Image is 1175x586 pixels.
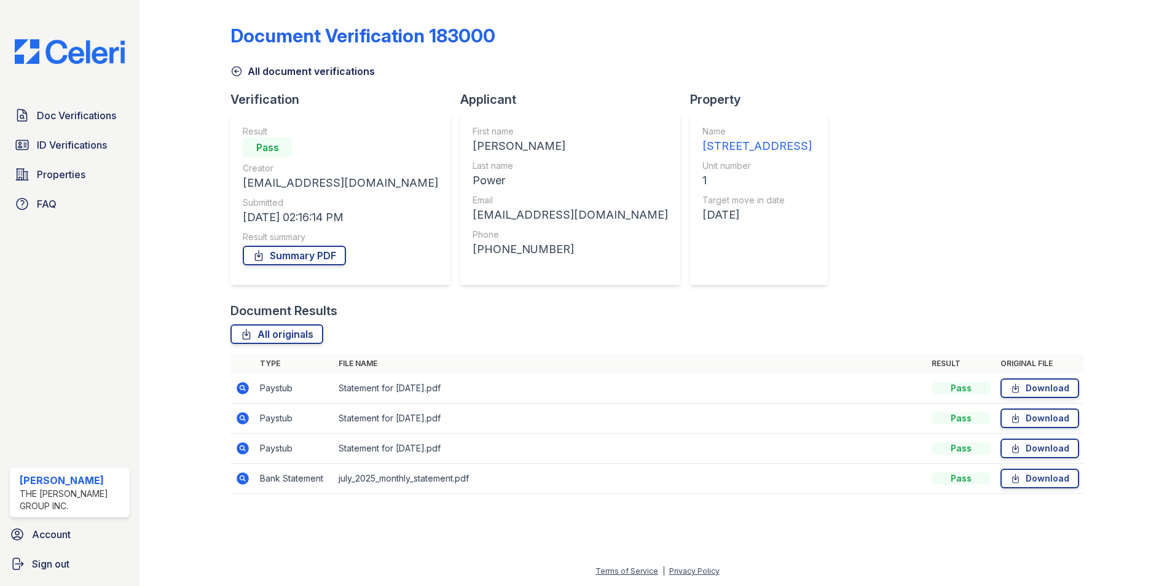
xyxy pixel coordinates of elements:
div: [EMAIL_ADDRESS][DOMAIN_NAME] [473,206,668,224]
td: Statement for [DATE].pdf [334,373,927,404]
div: Power [473,172,668,189]
div: [PERSON_NAME] [473,138,668,155]
div: Phone [473,229,668,241]
a: Properties [10,162,130,187]
div: Applicant [460,91,690,108]
span: Account [32,527,71,542]
a: Download [1000,408,1079,428]
a: Terms of Service [595,566,658,576]
span: Doc Verifications [37,108,116,123]
div: Pass [932,412,991,424]
td: Statement for [DATE].pdf [334,434,927,464]
td: Statement for [DATE].pdf [334,404,927,434]
th: Result [927,354,996,373]
a: Account [5,522,135,547]
div: Verification [230,91,460,108]
span: Properties [37,167,85,182]
td: july_2025_monthly_statement.pdf [334,464,927,494]
td: Paystub [255,434,334,464]
div: Result [243,125,438,138]
div: Document Results [230,302,337,319]
div: [DATE] [702,206,812,224]
th: File name [334,354,927,373]
span: ID Verifications [37,138,107,152]
a: Doc Verifications [10,103,130,128]
a: FAQ [10,192,130,216]
div: Result summary [243,231,438,243]
div: Email [473,194,668,206]
div: [DATE] 02:16:14 PM [243,209,438,226]
a: ID Verifications [10,133,130,157]
div: Pass [932,382,991,394]
td: Paystub [255,373,334,404]
a: Sign out [5,552,135,576]
a: Privacy Policy [669,566,720,576]
a: All originals [230,324,323,344]
td: Bank Statement [255,464,334,494]
div: Pass [932,442,991,455]
a: Summary PDF [243,246,346,265]
div: First name [473,125,668,138]
div: Last name [473,160,668,172]
div: [STREET_ADDRESS] [702,138,812,155]
span: Sign out [32,557,69,571]
div: Property [690,91,838,108]
div: Name [702,125,812,138]
div: Submitted [243,197,438,209]
a: Download [1000,439,1079,458]
div: Creator [243,162,438,174]
a: Name [STREET_ADDRESS] [702,125,812,155]
div: [PHONE_NUMBER] [473,241,668,258]
a: All document verifications [230,64,375,79]
div: Target move in date [702,194,812,206]
img: CE_Logo_Blue-a8612792a0a2168367f1c8372b55b34899dd931a85d93a1a3d3e32e68fde9ad4.png [5,39,135,64]
div: [PERSON_NAME] [20,473,125,488]
div: Pass [932,472,991,485]
th: Type [255,354,334,373]
div: | [662,566,665,576]
div: The [PERSON_NAME] Group Inc. [20,488,125,512]
span: FAQ [37,197,57,211]
td: Paystub [255,404,334,434]
a: Download [1000,378,1079,398]
div: Unit number [702,160,812,172]
div: 1 [702,172,812,189]
a: Download [1000,469,1079,488]
div: Document Verification 183000 [230,25,495,47]
div: [EMAIL_ADDRESS][DOMAIN_NAME] [243,174,438,192]
th: Original file [996,354,1084,373]
div: Pass [243,138,292,157]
